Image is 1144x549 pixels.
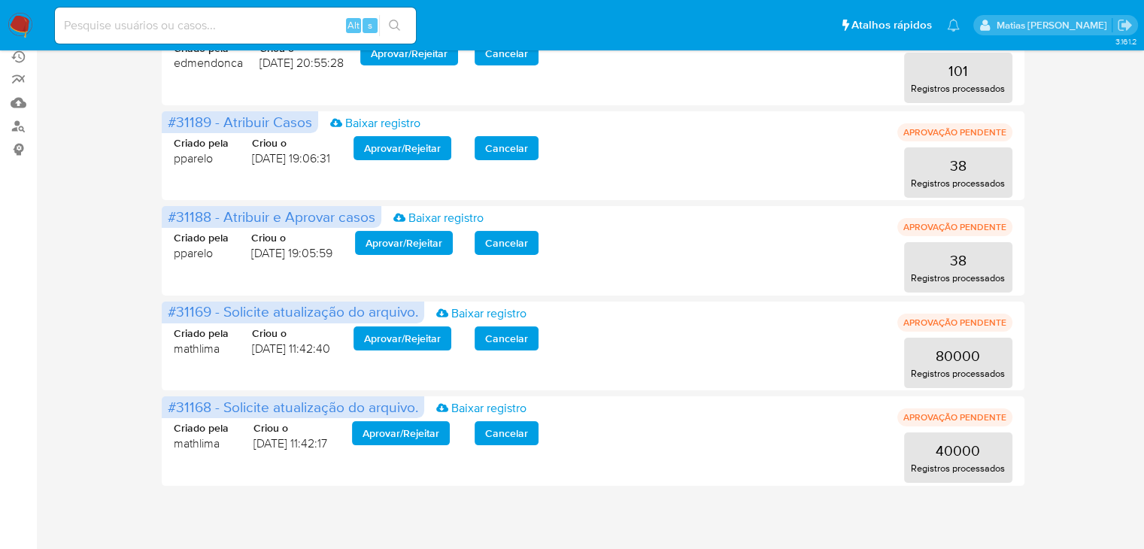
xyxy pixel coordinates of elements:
span: Atalhos rápidos [851,17,932,33]
input: Pesquise usuários ou casos... [55,16,416,35]
span: 3.161.2 [1115,35,1136,47]
button: search-icon [379,15,410,36]
a: Sair [1117,17,1133,33]
a: Notificações [947,19,960,32]
span: s [368,18,372,32]
span: Alt [347,18,360,32]
p: matias.logusso@mercadopago.com.br [996,18,1112,32]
